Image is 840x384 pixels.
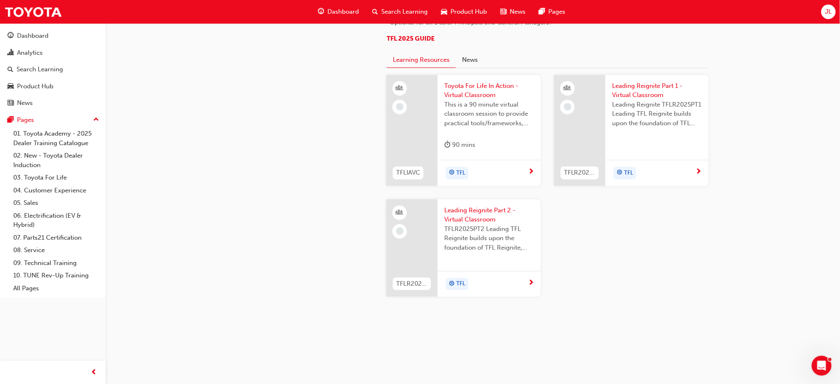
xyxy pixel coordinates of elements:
[3,112,102,128] button: Pages
[396,228,404,235] span: learningRecordVerb_NONE-icon
[812,356,832,376] iframe: Intercom live chat
[396,279,428,289] span: TFLR2025PT2
[500,7,506,17] span: news-icon
[7,100,14,107] span: news-icon
[494,3,532,20] a: news-iconNews
[387,35,435,42] a: TFL 2025 GUIDE
[17,65,63,74] div: Search Learning
[91,367,97,378] span: prev-icon
[10,244,102,257] a: 08. Service
[387,52,456,68] button: Learning Resources
[17,31,48,41] div: Dashboard
[539,7,545,17] span: pages-icon
[449,279,455,290] span: target-icon
[564,168,596,178] span: TFLR2025PT1
[318,7,324,17] span: guage-icon
[444,100,534,129] span: This is a 90 minute virtual classroom session to provide practical tools/frameworks, behaviours a...
[396,168,420,178] span: TFLIAVC
[444,82,534,100] span: Toyota For Life In Action - Virtual Classroom
[444,140,450,151] span: duration-icon
[10,231,102,244] a: 07. Parts21 Certification
[3,95,102,111] a: News
[10,282,102,295] a: All Pages
[624,169,633,178] span: TFL
[7,66,13,73] span: search-icon
[17,98,33,108] div: News
[10,197,102,209] a: 05. Sales
[10,171,102,184] a: 03. Toyota For Life
[10,184,102,197] a: 04. Customer Experience
[386,75,541,186] a: TFLIAVCToyota For Life In Action - Virtual ClassroomThis is a 90 minute virtual classroom session...
[3,28,102,44] a: Dashboard
[449,168,455,179] span: target-icon
[612,82,702,100] span: Leading Reignite Part 1 - Virtual Classroom
[821,5,836,19] button: JL
[612,100,702,129] span: Leading Reignite TFLR2025PT1 Leading TFL Reignite builds upon the foundation of TFL Reignite, rea...
[311,3,366,20] a: guage-iconDashboard
[396,103,404,111] span: learningRecordVerb_NONE-icon
[3,79,102,94] a: Product Hub
[528,280,534,287] span: next-icon
[456,279,465,289] span: TFL
[10,257,102,270] a: 09. Technical Training
[7,83,14,90] span: car-icon
[327,7,359,17] span: Dashboard
[565,83,571,94] span: learningResourceType_INSTRUCTOR_LED-icon
[825,7,832,17] span: JL
[444,140,475,151] div: 90 mins
[4,2,62,21] img: Trak
[441,7,447,17] span: car-icon
[450,7,487,17] span: Product Hub
[93,114,99,125] span: up-icon
[10,149,102,171] a: 02. New - Toyota Dealer Induction
[397,208,403,219] span: learningResourceType_INSTRUCTOR_LED-icon
[456,169,465,178] span: TFL
[554,75,709,186] a: TFLR2025PT1Leading Reignite Part 1 - Virtual ClassroomLeading Reignite TFLR2025PT1 Leading TFL Re...
[510,7,525,17] span: News
[3,27,102,112] button: DashboardAnalyticsSearch LearningProduct HubNews
[10,269,102,282] a: 10. TUNE Rev-Up Training
[372,7,378,17] span: search-icon
[444,225,534,253] span: TFLR2025PT2 Leading TFL Reignite builds upon the foundation of TFL Reignite, reaffirming our comm...
[3,45,102,61] a: Analytics
[564,103,571,111] span: learningRecordVerb_NONE-icon
[10,127,102,149] a: 01. Toyota Academy - 2025 Dealer Training Catalogue
[7,117,14,124] span: pages-icon
[7,32,14,40] span: guage-icon
[17,48,43,58] div: Analytics
[386,199,541,297] a: TFLR2025PT2Leading Reignite Part 2 - Virtual ClassroomTFLR2025PT2 Leading TFL Reignite builds upo...
[366,3,434,20] a: search-iconSearch Learning
[3,62,102,77] a: Search Learning
[7,49,14,57] span: chart-icon
[617,168,622,179] span: target-icon
[397,83,403,94] span: learningResourceType_INSTRUCTOR_LED-icon
[381,7,428,17] span: Search Learning
[532,3,572,20] a: pages-iconPages
[17,82,53,91] div: Product Hub
[456,52,484,68] button: News
[696,169,702,176] span: next-icon
[528,169,534,176] span: next-icon
[434,3,494,20] a: car-iconProduct Hub
[10,209,102,231] a: 06. Electrification (EV & Hybrid)
[548,7,565,17] span: Pages
[444,206,534,225] span: Leading Reignite Part 2 - Virtual Classroom
[17,115,34,125] div: Pages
